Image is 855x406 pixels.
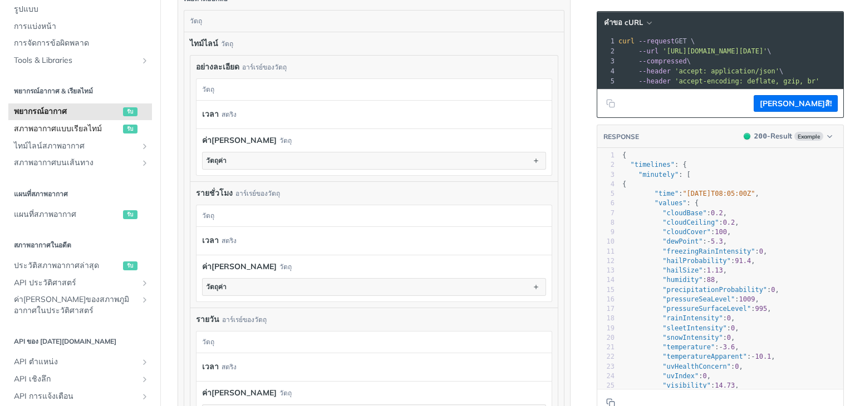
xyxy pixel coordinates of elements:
[662,228,711,236] span: "cloudCover"
[8,275,152,291] a: API ประวัติศาสตร์แสดงหน้าย่อยสำหรับ API ประวัติศาสตร์
[127,125,133,132] font: รับ
[140,142,149,151] button: แสดงหน้าย่อยสำหรับไทม์ไลน์สภาพอากาศ
[603,131,640,142] button: RESPONSE
[715,382,735,389] span: 14.73
[279,389,292,397] font: วัตถุ
[196,62,239,72] font: อย่างละเอียด
[14,260,99,270] font: ประวัติสภาพอากาศล่าสุด
[222,236,237,245] font: สตริง
[751,353,755,360] span: -
[638,77,671,85] span: --header
[14,106,67,116] font: พยากรณ์อากาศ
[682,190,755,197] span: "[DATE]T08:05:00Z"
[190,17,202,25] font: วัตถุ
[8,258,152,274] a: ประวัติสภาพอากาศล่าสุดรับ
[622,190,759,197] span: : ,
[8,138,152,155] a: ไทม์ไลน์สภาพอากาศแสดงหน้าย่อยสำหรับไทม์ไลน์สภาพอากาศ
[597,76,616,86] div: 5
[618,37,635,45] span: curl
[203,279,546,295] button: วัตถุค่า
[662,257,731,265] span: "hailProbability"
[662,305,751,313] span: "pressureSurfaceLevel"
[622,353,775,360] span: : ,
[597,381,615,390] div: 25
[715,228,727,236] span: 100
[8,35,152,52] a: การจัดการข้อผิดพลาด
[622,228,731,236] span: : ,
[662,237,702,245] span: "dewPoint"
[127,211,133,218] font: รับ
[597,237,615,246] div: 10
[638,37,675,45] span: --request
[754,131,792,142] div: - Result
[14,357,58,367] font: API ตำแหน่ง
[622,276,719,284] span: : ,
[597,352,615,362] div: 22
[662,295,735,303] span: "pressureSeaLevel"
[707,276,715,284] span: 88
[14,38,89,48] font: การจัดการข้อผิดพลาด
[597,247,615,256] div: 11
[723,343,735,351] span: 3.6
[622,334,735,341] span: : ,
[8,52,152,69] a: Tools & LibrariesShow subpages for Tools & Libraries
[622,305,771,313] span: : ,
[279,263,292,271] font: วัตถุ
[597,46,616,56] div: 2
[597,199,615,208] div: 6
[597,36,616,46] div: 1
[597,160,615,170] div: 2
[622,324,739,332] span: : ,
[140,375,149,384] button: แสดงหน้าย่อยสำหรับ Insights API
[711,237,723,245] span: 5.3
[760,98,832,108] font: [PERSON_NAME]สิ!
[638,171,679,179] span: "minutely"
[202,388,277,398] font: ค่า[PERSON_NAME]
[638,67,671,75] span: --header
[662,353,747,360] span: "temperatureApparent"
[622,199,699,207] span: : {
[597,256,615,266] div: 12
[662,372,699,380] span: "uvIndex"
[662,324,727,332] span: "sleetIntensity"
[662,266,702,274] span: "hailSize"
[618,47,772,55] span: \
[662,247,755,255] span: "freezingRainIntensity"
[759,247,763,255] span: 0
[638,57,687,65] span: --compressed
[622,237,727,245] span: : ,
[218,283,227,291] font: ค่า
[202,362,219,372] font: เวลา
[622,257,755,265] span: : ,
[14,123,102,133] font: สภาพอากาศแบบเรียลไทม์
[202,338,214,346] font: วัตถุ
[8,18,152,35] a: การแบ่งหน้า
[662,209,706,217] span: "cloudBase"
[14,190,68,198] font: แผนที่สภาพอากาศ
[618,67,783,75] span: \
[662,314,723,322] span: "rainIntensity"
[140,392,149,401] button: แสดงหน้าย่อยสำหรับ Alerts API
[754,95,838,112] button: [PERSON_NAME]สิ!
[597,324,615,333] div: 19
[739,295,755,303] span: 1009
[140,358,149,367] button: แสดงหน้าย่อยสำหรับ Locations API
[202,235,219,245] font: เวลา
[597,209,615,218] div: 7
[8,371,152,388] a: API เชิงลึกแสดงหน้าย่อยสำหรับ Insights API
[622,286,779,294] span: : ,
[655,199,687,207] span: "values"
[597,218,615,227] div: 8
[662,286,767,294] span: "precipitationProbability"
[597,56,616,66] div: 3
[8,291,152,319] a: ค่า[PERSON_NAME]ของสภาพภูมิอากาศในประวัติศาสตร์แสดงหน้าย่อยสำหรับค่าปกติของสภาพภูมิอากาศในประวัติ...
[622,343,739,351] span: : ,
[622,363,743,370] span: : ,
[662,343,715,351] span: "temperature"
[140,295,149,304] button: แสดงหน้าย่อยสำหรับค่าปกติของสภาพภูมิอากาศในประวัติศาสตร์
[242,63,287,71] font: อาร์เรย์ของวัตถุ
[8,155,152,171] a: สภาพอากาศบนเส้นทางแสดงหน้าย่อยสำหรับสภาพอากาศบนเส้นทาง
[622,180,626,188] span: {
[655,190,679,197] span: "time"
[202,211,214,220] font: วัตถุ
